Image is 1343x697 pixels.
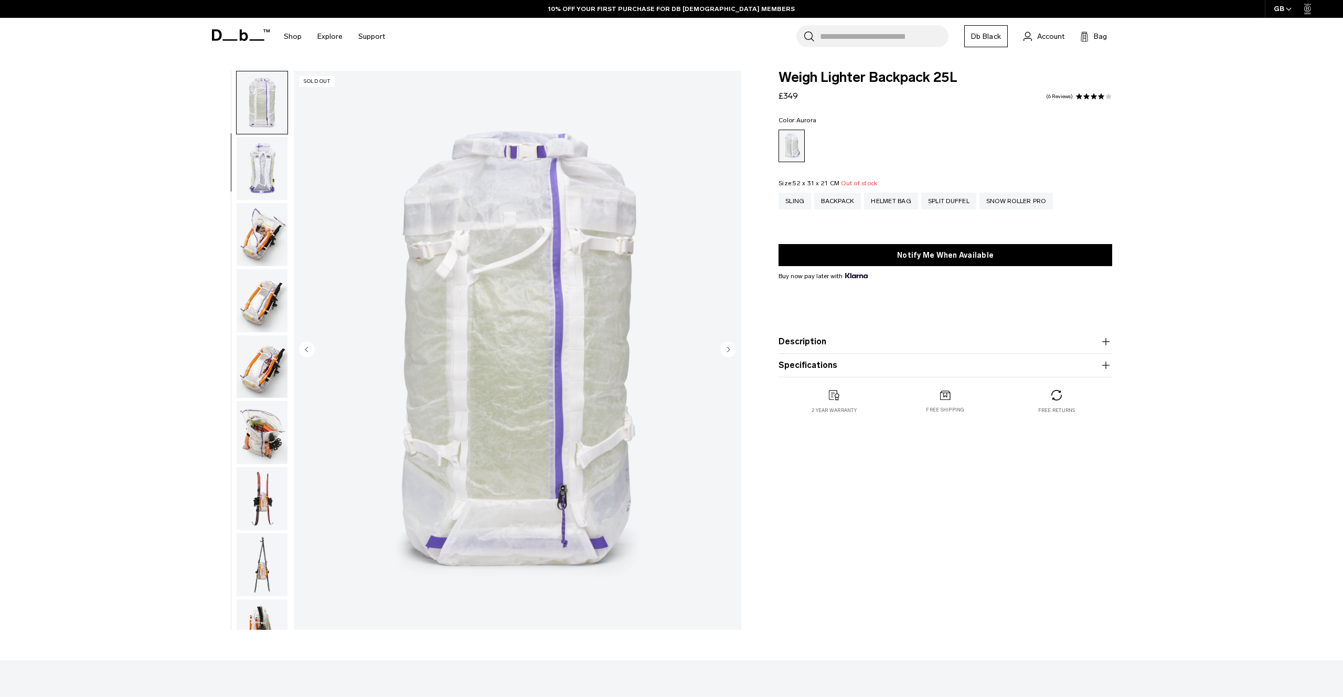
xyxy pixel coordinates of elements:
[237,137,287,200] img: Weigh_Lighter_Backpack_25L_3.png
[236,400,288,464] button: Weigh_Lighter_Backpack_25L_7.png
[779,71,1112,85] span: Weigh Lighter Backpack 25L
[779,193,811,209] a: Sling
[814,193,861,209] a: Backpack
[1080,30,1107,43] button: Bag
[548,4,795,14] a: 10% OFF YOUR FIRST PURCHASE FOR DB [DEMOGRAPHIC_DATA] MEMBERS
[979,193,1053,209] a: Snow Roller Pro
[236,467,288,531] button: Weigh_Lighter_Backpack_25L_8.png
[276,18,393,55] nav: Main Navigation
[1037,31,1064,42] span: Account
[317,18,343,55] a: Explore
[299,341,315,359] button: Previous slide
[779,335,1112,348] button: Description
[812,407,857,414] p: 2 year warranty
[864,193,918,209] a: Helmet Bag
[793,179,839,187] span: 52 x 31 x 21 CM
[779,180,877,186] legend: Size:
[236,533,288,597] button: Weigh_Lighter_Backpack_25L_9.png
[1024,30,1064,43] a: Account
[237,335,287,398] img: Weigh_Lighter_Backpack_25L_6.png
[236,335,288,399] button: Weigh_Lighter_Backpack_25L_6.png
[236,136,288,200] button: Weigh_Lighter_Backpack_25L_3.png
[299,76,335,87] p: Sold Out
[236,599,288,663] button: Weigh_Lighter_Backpack_25L_10.png
[237,533,287,596] img: Weigh_Lighter_Backpack_25L_9.png
[284,18,302,55] a: Shop
[845,273,868,278] img: {"height" => 20, "alt" => "Klarna"}
[236,71,288,135] button: Weigh_Lighter_Backpack_25L_2.png
[921,193,976,209] a: Split Duffel
[926,406,964,414] p: Free shipping
[294,71,741,630] li: 3 / 17
[237,467,287,530] img: Weigh_Lighter_Backpack_25L_8.png
[779,271,868,281] span: Buy now pay later with
[1046,94,1073,99] a: 6 reviews
[720,341,736,359] button: Next slide
[237,401,287,464] img: Weigh_Lighter_Backpack_25L_7.png
[237,599,287,662] img: Weigh_Lighter_Backpack_25L_10.png
[841,179,877,187] span: Out of stock
[237,71,287,134] img: Weigh_Lighter_Backpack_25L_2.png
[294,71,741,630] img: Weigh_Lighter_Backpack_25L_2.png
[1094,31,1107,42] span: Bag
[796,117,817,124] span: Aurora
[964,25,1008,47] a: Db Black
[779,130,805,162] a: Aurora
[358,18,385,55] a: Support
[236,269,288,333] button: Weigh_Lighter_Backpack_25L_5.png
[779,91,798,101] span: £349
[779,117,816,123] legend: Color:
[1038,407,1075,414] p: Free returns
[237,203,287,266] img: Weigh_Lighter_Backpack_25L_4.png
[237,269,287,332] img: Weigh_Lighter_Backpack_25L_5.png
[779,359,1112,372] button: Specifications
[236,203,288,267] button: Weigh_Lighter_Backpack_25L_4.png
[779,244,1112,266] button: Notify Me When Available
